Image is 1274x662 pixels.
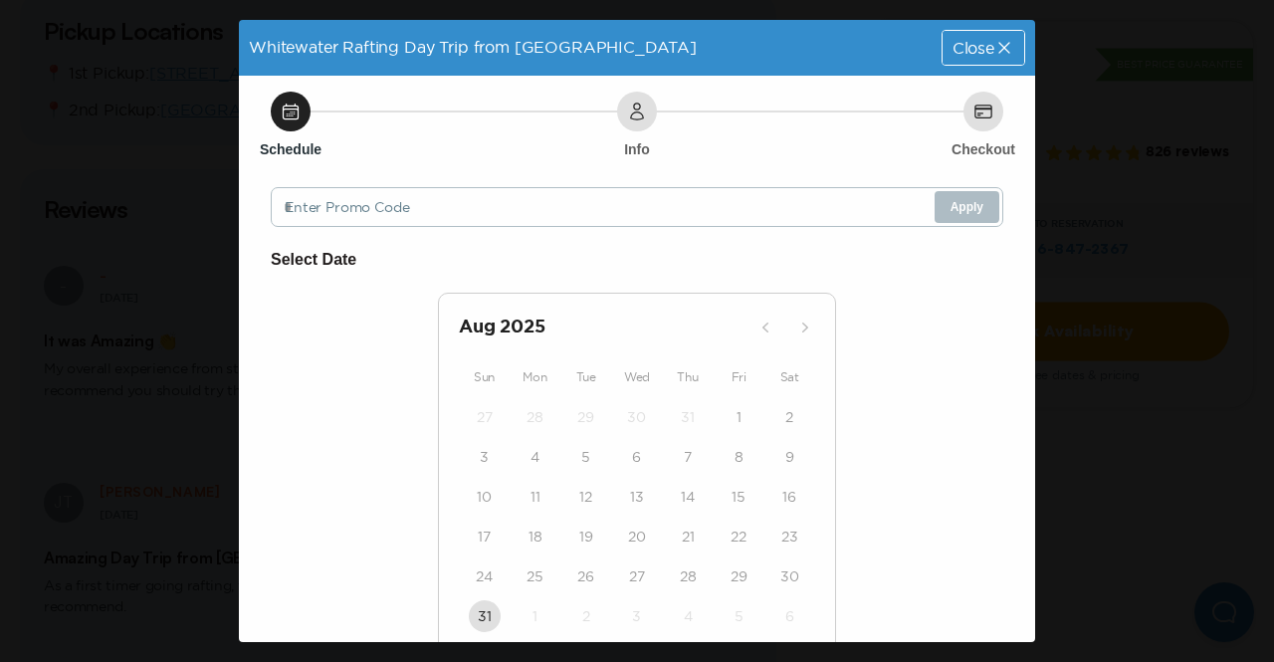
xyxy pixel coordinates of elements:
button: 28 [672,560,704,592]
time: 25 [527,566,543,586]
button: 5 [723,600,754,632]
time: 3 [632,606,641,626]
button: 4 [672,600,704,632]
div: Wed [611,365,662,389]
div: Thu [663,365,714,389]
time: 11 [531,487,540,507]
button: 26 [570,560,602,592]
time: 29 [731,566,747,586]
time: 6 [785,606,794,626]
time: 31 [478,606,492,626]
time: 12 [579,487,592,507]
div: Sun [459,365,510,389]
time: 5 [735,606,743,626]
time: 4 [684,606,693,626]
button: 7 [672,441,704,473]
time: 28 [527,407,543,427]
button: 3 [469,441,501,473]
button: 22 [723,521,754,552]
time: 21 [682,527,695,547]
button: 21 [672,521,704,552]
button: 6 [621,441,653,473]
button: 13 [621,481,653,513]
time: 29 [577,407,594,427]
time: 20 [628,527,646,547]
button: 8 [723,441,754,473]
button: 4 [520,441,551,473]
button: 9 [773,441,805,473]
time: 26 [577,566,594,586]
time: 5 [581,447,590,467]
time: 7 [684,447,692,467]
time: 22 [731,527,746,547]
time: 1 [737,407,742,427]
time: 6 [632,447,641,467]
div: Tue [560,365,611,389]
time: 8 [735,447,743,467]
div: Mon [510,365,560,389]
button: 14 [672,481,704,513]
time: 19 [579,527,593,547]
button: 27 [621,560,653,592]
time: 27 [629,566,645,586]
button: 16 [773,481,805,513]
time: 4 [531,447,539,467]
button: 11 [520,481,551,513]
h6: Checkout [952,139,1015,159]
button: 28 [520,401,551,433]
span: Close [953,40,994,56]
button: 1 [520,600,551,632]
time: 14 [681,487,695,507]
time: 10 [477,487,492,507]
button: 10 [469,481,501,513]
time: 30 [780,566,799,586]
time: 18 [529,527,542,547]
button: 29 [570,401,602,433]
time: 16 [782,487,796,507]
button: 6 [773,600,805,632]
time: 15 [732,487,745,507]
time: 23 [781,527,798,547]
time: 24 [476,566,493,586]
button: 17 [469,521,501,552]
div: Fri [714,365,764,389]
button: 25 [520,560,551,592]
button: 3 [621,600,653,632]
button: 24 [469,560,501,592]
button: 12 [570,481,602,513]
h6: Info [624,139,650,159]
button: 29 [723,560,754,592]
button: 15 [723,481,754,513]
span: Whitewater Rafting Day Trip from [GEOGRAPHIC_DATA] [249,38,697,56]
button: 30 [621,401,653,433]
time: 31 [681,407,695,427]
time: 2 [785,407,793,427]
time: 2 [582,606,590,626]
time: 27 [477,407,493,427]
time: 17 [478,527,491,547]
time: 9 [785,447,794,467]
button: 20 [621,521,653,552]
button: 30 [773,560,805,592]
button: 18 [520,521,551,552]
time: 1 [532,606,537,626]
button: 1 [723,401,754,433]
time: 3 [480,447,489,467]
button: 31 [672,401,704,433]
h6: Schedule [260,139,321,159]
div: Sat [764,365,815,389]
button: 19 [570,521,602,552]
button: 2 [570,600,602,632]
button: 31 [469,600,501,632]
button: 2 [773,401,805,433]
time: 30 [627,407,646,427]
button: 27 [469,401,501,433]
time: 28 [680,566,697,586]
button: 5 [570,441,602,473]
button: 23 [773,521,805,552]
h2: Aug 2025 [459,314,749,341]
time: 13 [630,487,644,507]
h6: Select Date [271,247,1003,273]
